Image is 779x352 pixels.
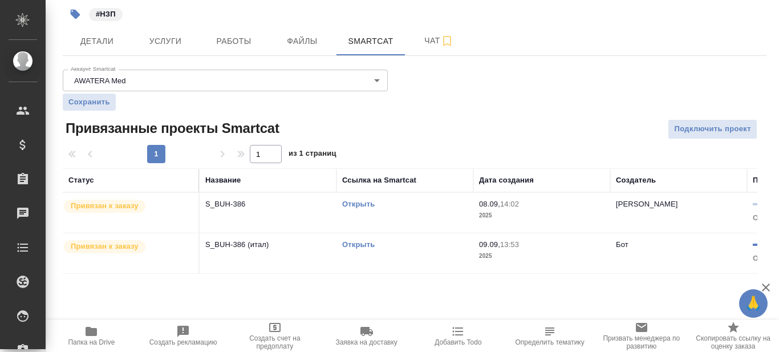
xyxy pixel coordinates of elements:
[289,147,336,163] span: из 1 страниц
[342,175,416,186] div: Ссылка на Smartcat
[342,200,375,208] a: Открыть
[68,175,94,186] div: Статус
[70,34,124,48] span: Детали
[479,240,500,249] p: 09.09,
[63,94,116,111] button: Сохранить
[71,200,139,212] p: Привязан к заказу
[479,250,604,262] p: 2025
[616,240,628,249] p: Бот
[335,338,397,346] span: Заявка на доставку
[63,119,279,137] span: Привязанные проекты Smartcat
[138,34,193,48] span: Услуги
[435,338,481,346] span: Добавить Todo
[515,338,584,346] span: Определить тематику
[674,123,751,136] span: Подключить проект
[68,96,110,108] span: Сохранить
[687,320,779,352] button: Скопировать ссылку на оценку заказа
[603,334,681,350] span: Призвать менеджера по развитию
[412,320,504,352] button: Добавить Todo
[96,9,116,20] p: #НЗП
[479,175,534,186] div: Дата создания
[616,200,678,208] p: [PERSON_NAME]
[479,210,604,221] p: 2025
[206,34,261,48] span: Работы
[744,292,763,315] span: 🙏
[504,320,596,352] button: Определить тематику
[616,175,656,186] div: Создатель
[342,240,375,249] a: Открыть
[236,334,314,350] span: Создать счет на предоплату
[479,200,500,208] p: 08.09,
[205,175,241,186] div: Название
[500,200,519,208] p: 14:02
[205,239,331,250] p: S_BUH-386 (итал)
[668,119,757,139] button: Подключить проект
[205,199,331,210] p: S_BUH-386
[88,9,124,18] span: НЗП
[149,338,217,346] span: Создать рекламацию
[63,70,388,91] div: AWATERA Med
[71,241,139,252] p: Привязан к заказу
[500,240,519,249] p: 13:53
[343,34,398,48] span: Smartcat
[46,320,137,352] button: Папка на Drive
[68,338,115,346] span: Папка на Drive
[596,320,688,352] button: Призвать менеджера по развитию
[412,34,466,48] span: Чат
[63,2,88,27] button: Добавить тэг
[739,289,768,318] button: 🙏
[71,76,129,86] button: AWATERA Med
[275,34,330,48] span: Файлы
[137,320,229,352] button: Создать рекламацию
[320,320,412,352] button: Заявка на доставку
[229,320,321,352] button: Создать счет на предоплату
[694,334,772,350] span: Скопировать ссылку на оценку заказа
